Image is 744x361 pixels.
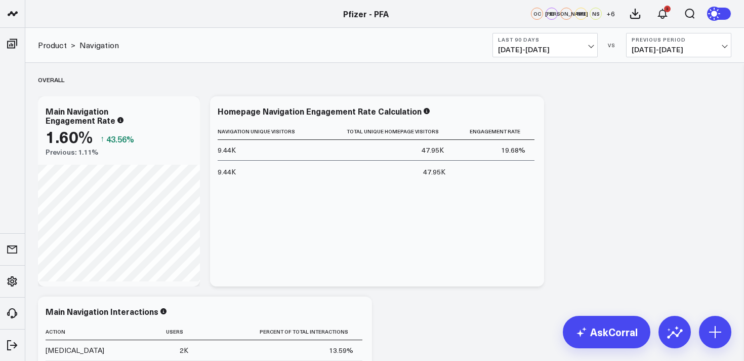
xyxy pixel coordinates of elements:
div: [PERSON_NAME] [560,8,572,20]
div: Main Navigation Engagement Rate [46,105,115,126]
span: [DATE] - [DATE] [632,46,726,54]
div: 3 [664,6,671,12]
div: Overall [38,68,64,91]
th: Total Unique Homepage Visitors [319,123,453,140]
span: [DATE] - [DATE] [498,46,592,54]
b: Previous Period [632,37,726,43]
div: Main Navigation Interactions [46,306,158,317]
div: 2K [180,345,188,355]
div: JB [546,8,558,20]
div: 47.95K [422,145,444,155]
th: Navigation Unique Visitors [218,123,319,140]
button: +6 [604,8,616,20]
div: 1.60% [46,127,93,146]
div: 47.95K [423,167,445,177]
b: Last 90 Days [498,37,592,43]
div: Previous: 1.11% [46,148,192,156]
a: AskCorral [563,316,650,348]
th: Percent Of Total Interactions [197,323,362,340]
div: 9.44K [218,145,236,155]
button: Previous Period[DATE]-[DATE] [626,33,731,57]
div: NS [590,8,602,20]
div: Homepage Navigation Engagement Rate Calculation [218,105,422,117]
th: Engagement Rate [453,123,534,140]
span: ↑ [100,132,104,146]
div: > [38,40,75,51]
div: MB [575,8,587,20]
th: Users [147,323,197,340]
div: 13.59% [329,345,353,355]
a: Navigation [79,40,119,51]
div: [MEDICAL_DATA] [46,345,104,355]
div: 9.44K [218,167,236,177]
div: OC [531,8,543,20]
a: Pfizer - PFA [343,8,389,19]
div: VS [603,42,621,48]
button: Last 90 Days[DATE]-[DATE] [492,33,598,57]
span: 43.56% [106,133,134,145]
th: Action [46,323,147,340]
div: 19.68% [501,145,525,155]
a: Product [38,40,67,51]
span: + 6 [606,10,615,17]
